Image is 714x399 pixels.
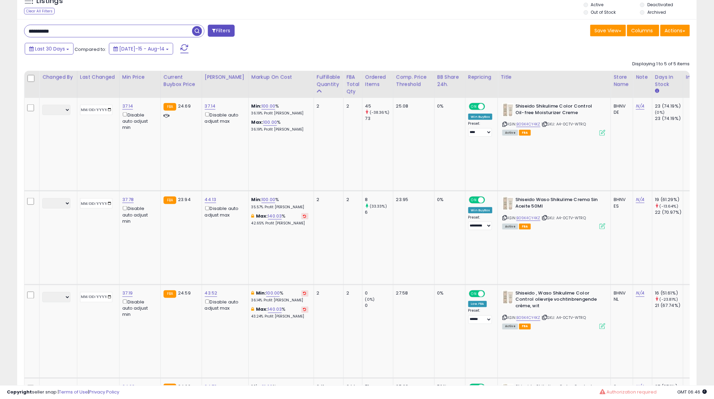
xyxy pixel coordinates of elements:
div: Fulfillable Quantity [317,74,341,88]
small: (0%) [655,110,665,115]
span: OFF [484,104,495,110]
div: Store Name [614,74,630,88]
small: Days In Stock. [655,88,659,94]
b: Max: [256,306,268,313]
span: All listings currently available for purchase on Amazon [502,224,518,230]
div: 2 [346,290,357,297]
img: 41zIddkZjpL._SL40_.jpg [502,290,514,304]
div: Last Changed [80,74,116,81]
div: 45 [365,103,393,109]
span: FBA [519,224,531,230]
div: Preset: [468,121,493,137]
a: 44.13 [205,196,216,203]
a: N/A [636,290,644,297]
img: 41zIddkZjpL._SL40_.jpg [502,384,514,398]
div: 25.08 [396,384,429,390]
div: BHNV NL [614,290,628,303]
div: % [252,384,309,397]
div: Ordered Items [365,74,390,88]
div: 2 [346,197,357,203]
b: Shiseido Waso Shikulime Crema Sin Aceite 50Ml [515,197,599,211]
div: % [252,119,309,132]
label: Active [591,2,604,8]
a: 100.00 [266,290,280,297]
label: Deactivated [647,2,673,8]
span: FBA [519,324,531,330]
div: % [252,197,309,209]
a: Privacy Policy [89,389,119,395]
span: All listings currently available for purchase on Amazon [502,324,518,330]
div: Displaying 1 to 5 of 5 items [633,61,690,67]
span: FBA [519,130,531,136]
div: 2 [346,103,357,109]
small: (33.33%) [370,203,387,209]
p: 36.19% Profit [PERSON_NAME] [252,111,309,116]
a: 100.00 [261,196,275,203]
a: 37.14 [205,103,216,110]
div: Disable auto adjust min [122,205,155,224]
div: 2 [317,197,338,203]
a: B09K4CY4KZ [516,215,540,221]
div: Repricing [468,74,495,81]
div: FBA Total Qty [346,74,359,95]
a: N/A [636,196,644,203]
a: 140.03 [268,213,282,220]
div: 344 [346,384,357,390]
a: 37.14 [122,103,133,110]
button: Filters [208,25,235,37]
div: % [252,307,309,319]
th: CSV column name: cust_attr_2_Changed by [40,71,77,98]
span: | SKU: A4-0CTV-WTRQ [542,121,586,127]
div: [PERSON_NAME] [205,74,246,81]
div: 23 (74.19%) [655,103,683,109]
p: 35.57% Profit [PERSON_NAME] [252,205,309,210]
div: Disable auto adjust min [122,111,155,131]
b: Min: [256,290,266,297]
a: 37.78 [122,196,134,203]
p: 42.65% Profit [PERSON_NAME] [252,221,309,226]
div: 23.95 [396,197,429,203]
div: 2 [317,103,338,109]
div: Changed by [42,74,74,81]
b: Max: [256,213,268,219]
div: 27 (87.1%) [655,384,683,390]
span: [DATE]-15 - Aug-14 [119,45,165,52]
div: 22 (70.97%) [655,209,683,215]
div: Preset: [468,215,493,231]
div: BB Share 24h. [437,74,462,88]
div: Disable auto adjust max [205,111,243,124]
a: N/A [636,384,644,390]
a: N/A [636,103,644,110]
a: 37.19 [122,290,133,297]
span: All listings currently available for purchase on Amazon [502,130,518,136]
span: Compared to: [75,46,106,53]
a: B09K4CY4KZ [516,121,540,127]
div: Note [636,74,649,81]
a: 140.03 [268,306,282,313]
div: Disable auto adjust max [205,205,243,218]
div: 0 [365,303,393,309]
button: Columns [627,25,659,36]
div: seller snap | | [7,389,119,396]
small: FBA [164,290,176,298]
span: 24.69 [178,103,191,109]
div: BHNV DE [614,103,628,115]
small: FBA [164,384,176,391]
a: 43.52 [205,290,217,297]
div: 71 [365,384,393,390]
a: 100.00 [261,103,275,110]
div: Current Buybox Price [164,74,199,88]
div: 0% [437,290,460,297]
div: 27.58 [396,290,429,297]
div: Preset: [468,309,493,324]
a: B09K4CY4KZ [516,315,540,321]
span: 24.59 [178,290,191,297]
div: 341 [317,384,338,390]
b: Shiseido Shikulime Color Control Oil-free Moisturizer Creme [515,103,599,118]
a: 21.00 [261,384,272,390]
small: FBA [164,103,176,111]
div: Win BuyBox [468,114,493,120]
small: (-13.64%) [660,203,678,209]
div: Low. FBA [468,301,487,307]
button: Last 30 Days [25,43,74,55]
